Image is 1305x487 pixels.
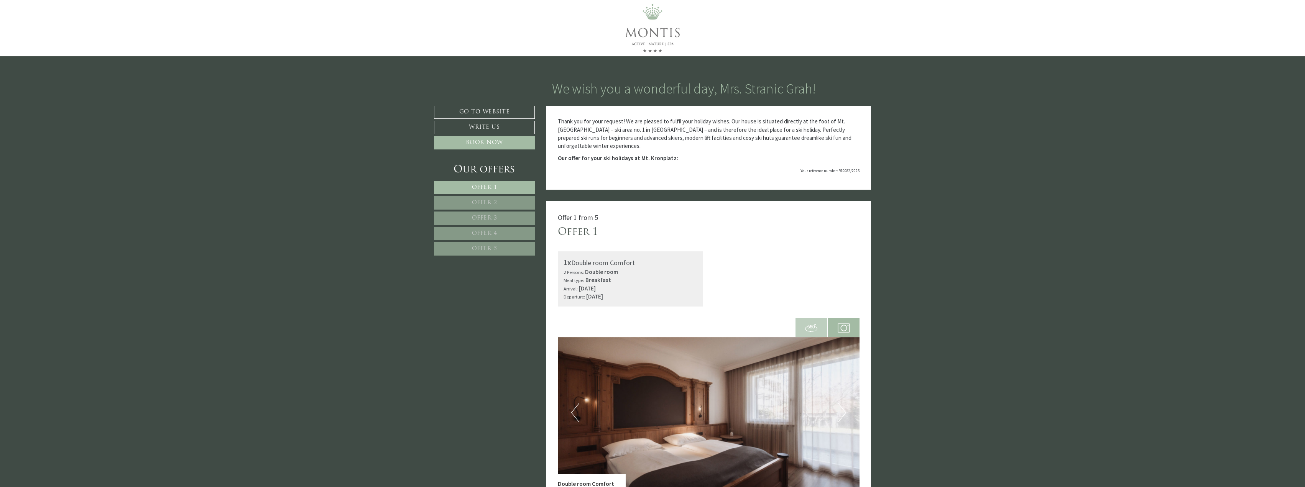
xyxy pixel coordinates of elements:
div: Double room Comfort [564,257,697,268]
h1: We wish you a wonderful day, Mrs. Stranic Grah! [552,81,816,97]
span: Offer 2 [472,200,497,206]
small: 2 Persons: [564,269,584,275]
small: Departure: [564,294,585,300]
b: Breakfast [585,276,611,284]
span: Offer 4 [472,231,497,236]
small: Meal type: [564,277,584,283]
a: Write us [434,121,535,134]
button: Next [838,403,846,422]
b: 1x [564,257,571,267]
p: Thank you for your request! We are pleased to fulfil your holiday wishes. Our house is situated d... [558,117,860,150]
b: Double room [585,268,618,275]
a: Book now [434,136,535,149]
div: Offer 1 [558,225,598,239]
a: Go to website [434,106,535,119]
span: Offer 5 [472,246,497,252]
button: Previous [571,403,579,422]
span: Offer 1 from 5 [558,213,598,222]
small: Arrival: [564,285,578,292]
b: [DATE] [579,285,596,292]
span: Offer 3 [472,215,497,221]
span: Your reference number: R10082/2025 [800,168,860,173]
strong: Our offer for your ski holidays at Mt. Kronplatz: [558,154,678,162]
div: Our offers [434,163,535,177]
img: camera.svg [838,322,850,334]
b: [DATE] [586,293,603,300]
span: Offer 1 [472,185,497,190]
img: 360-grad.svg [805,322,817,334]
